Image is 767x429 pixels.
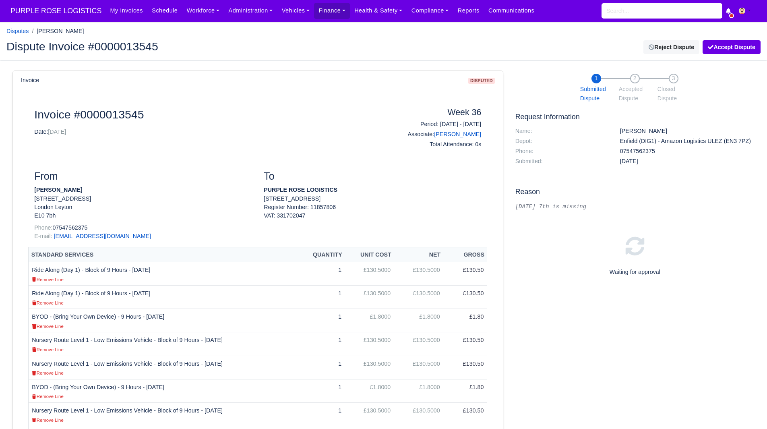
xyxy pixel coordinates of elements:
[345,309,394,332] td: £1.8000
[350,3,407,19] a: Health & Safety
[378,121,481,128] h6: Period: [DATE] - [DATE]
[443,332,487,356] td: £130.50
[298,247,345,262] th: Quantity
[34,170,252,182] h3: From
[264,170,481,182] h3: To
[32,323,63,329] a: Remove Line
[6,3,105,19] a: PURPLE ROSE LOGISTICS
[602,3,722,19] input: Search...
[32,369,63,376] a: Remove Line
[29,247,298,262] th: Standard Services
[34,211,252,220] p: E10 7bh
[32,347,63,352] small: Remove Line
[258,203,487,220] div: Register Number: 11857806
[32,393,63,399] a: Remove Line
[630,74,640,83] span: 2
[619,85,651,103] span: Accepted Dispute
[32,371,63,375] small: Remove Line
[34,233,52,239] span: E-mail:
[643,40,699,54] a: Reject Dispute
[378,141,481,148] h6: Total Attendance: 0s
[378,108,481,118] h4: Week 36
[29,379,298,402] td: BYOD - (Bring Your Own Device) - 9 Hours - [DATE]
[453,3,484,19] a: Reports
[264,195,481,203] p: [STREET_ADDRESS]
[614,138,761,145] dd: Enfield (DIG1) - Amazon Logistics ULEZ (EN3 7PZ)
[509,148,614,155] dt: Phone:
[443,402,487,426] td: £130.50
[394,262,443,285] td: £130.5000
[394,379,443,402] td: £1.8000
[34,203,252,211] p: London Leyton
[34,195,252,203] p: [STREET_ADDRESS]
[34,187,82,193] strong: [PERSON_NAME]
[394,402,443,426] td: £130.5000
[614,148,761,155] dd: 07547562375
[669,74,678,83] span: 3
[443,356,487,379] td: £130.50
[298,262,345,285] td: 1
[443,309,487,332] td: £1.80
[443,247,487,262] th: Gross
[394,247,443,262] th: Net
[657,85,690,103] span: Closed Dispute
[394,356,443,379] td: £130.5000
[29,402,298,426] td: Nursery Route Level 1 - Low Emissions Vehicle - Block of 9 Hours - [DATE]
[298,332,345,356] td: 1
[509,158,614,165] dt: Submitted:
[443,286,487,309] td: £130.50
[182,3,224,19] a: Workforce
[29,332,298,356] td: Nursery Route Level 1 - Low Emissions Vehicle - Block of 9 Hours - [DATE]
[34,128,366,136] p: Date:
[298,286,345,309] td: 1
[314,3,350,19] a: Finance
[298,379,345,402] td: 1
[378,131,481,138] h6: Associate:
[434,131,481,137] a: [PERSON_NAME]
[277,3,314,19] a: Vehicles
[264,211,481,220] div: VAT: 331702047
[6,28,29,34] a: Disputes
[515,113,755,121] h5: Request Information
[32,346,63,352] a: Remove Line
[614,128,761,135] dd: [PERSON_NAME]
[264,187,337,193] strong: PURPLE ROSE LOGISTICS
[509,128,614,135] dt: Name:
[29,356,298,379] td: Nursery Route Level 1 - Low Emissions Vehicle - Block of 9 Hours - [DATE]
[515,267,755,277] p: Waiting for approval
[484,3,539,19] a: Communications
[34,108,366,121] h2: Invoice #0000013545
[345,332,394,356] td: £130.5000
[147,3,182,19] a: Schedule
[6,41,378,52] h2: Dispute Invoice #0000013545
[620,158,638,164] span: 14 hours ago
[32,417,63,423] a: Remove Line
[591,74,601,83] span: 1
[29,309,298,332] td: BYOD - (Bring Your Own Device) - 9 Hours - [DATE]
[515,188,755,196] h5: Reason
[394,309,443,332] td: £1.8000
[407,3,453,19] a: Compliance
[443,262,487,285] td: £130.50
[32,301,63,305] small: Remove Line
[443,379,487,402] td: £1.80
[21,77,39,84] h6: Invoice
[29,286,298,309] td: Ride Along (Day 1) - Block of 9 Hours - [DATE]
[394,286,443,309] td: £130.5000
[580,85,612,103] span: Submitted Dispute
[345,247,394,262] th: Unit Cost
[29,262,298,285] td: Ride Along (Day 1) - Block of 9 Hours - [DATE]
[298,356,345,379] td: 1
[105,3,147,19] a: My Invoices
[224,3,277,19] a: Administration
[29,27,84,36] li: [PERSON_NAME]
[54,233,151,239] a: [EMAIL_ADDRESS][DOMAIN_NAME]
[394,332,443,356] td: £130.5000
[468,78,495,84] span: disputed
[32,324,63,329] small: Remove Line
[32,277,63,282] small: Remove Line
[345,402,394,426] td: £130.5000
[345,262,394,285] td: £130.5000
[298,309,345,332] td: 1
[345,286,394,309] td: £130.5000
